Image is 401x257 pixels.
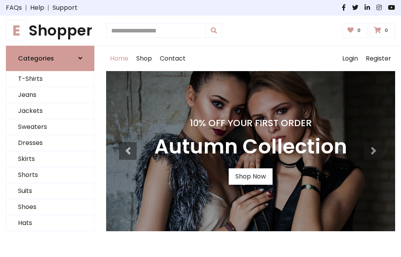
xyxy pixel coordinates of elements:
a: EShopper [6,22,94,39]
a: Jackets [6,103,94,119]
a: Hats [6,215,94,231]
a: Sweaters [6,119,94,135]
a: Shoes [6,199,94,215]
h4: 10% Off Your First Order [154,118,347,128]
span: E [6,20,27,41]
a: Shop Now [229,168,273,185]
a: 0 [342,23,368,38]
a: Support [52,3,78,12]
a: Register [362,46,395,71]
a: Help [30,3,44,12]
span: 0 [355,27,363,34]
h3: Autumn Collection [154,135,347,159]
a: T-Shirts [6,71,94,87]
a: Skirts [6,151,94,167]
span: 0 [383,27,390,34]
a: Dresses [6,135,94,151]
a: FAQs [6,3,22,12]
span: | [22,3,30,12]
h1: Shopper [6,22,94,39]
a: Categories [6,46,94,71]
a: Home [106,46,132,71]
a: Jeans [6,87,94,103]
a: 0 [369,23,395,38]
h6: Categories [18,55,54,62]
a: Shorts [6,167,94,183]
a: Shop [132,46,156,71]
a: Suits [6,183,94,199]
a: Contact [156,46,190,71]
span: | [44,3,52,12]
a: Login [338,46,362,71]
